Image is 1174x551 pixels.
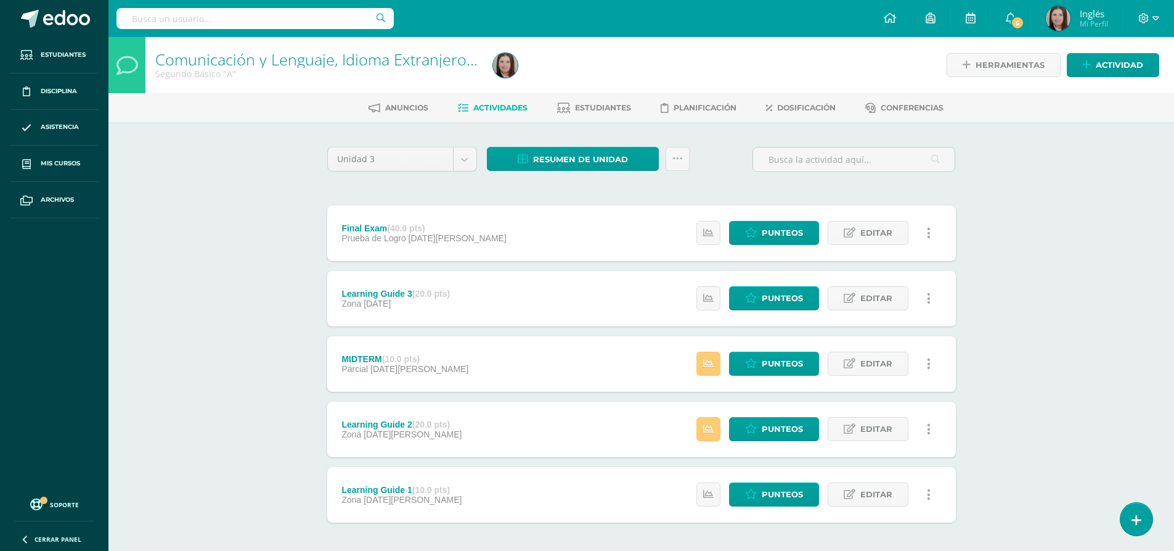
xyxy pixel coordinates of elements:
span: [DATE][PERSON_NAME] [409,233,507,243]
a: Dosificación [766,98,836,118]
a: Estudiantes [10,37,99,73]
a: Resumen de unidad [487,147,659,171]
span: Editar [860,222,892,244]
h1: Comunicación y Lenguaje, Idioma Extranjero Inglés [155,51,478,68]
a: Punteos [729,221,819,245]
span: Estudiantes [41,50,86,60]
span: Herramientas [976,54,1045,77]
span: Archivos [41,195,74,205]
strong: (20.0 pts) [412,289,450,299]
img: e03ec1ec303510e8e6f60bf4728ca3bf.png [1046,6,1070,31]
strong: (20.0 pts) [412,420,450,429]
div: Segundo Básico 'A' [155,68,478,80]
a: Punteos [729,352,819,376]
span: Editar [860,352,892,375]
img: e03ec1ec303510e8e6f60bf4728ca3bf.png [493,53,518,78]
span: Estudiantes [575,103,631,112]
div: Learning Guide 3 [341,289,450,299]
span: Anuncios [385,103,428,112]
span: Actividad [1096,54,1143,77]
a: Conferencias [865,98,944,118]
span: Dosificación [777,103,836,112]
span: Punteos [762,418,803,441]
a: Estudiantes [557,98,631,118]
span: Conferencias [881,103,944,112]
span: Editar [860,483,892,506]
span: Unidad 3 [337,147,444,171]
a: Mis cursos [10,146,99,182]
span: [DATE][PERSON_NAME] [364,429,462,439]
div: Learning Guide 2 [341,420,462,429]
a: Asistencia [10,110,99,146]
a: Anuncios [369,98,428,118]
span: Zona [341,495,361,505]
span: [DATE] [364,299,391,309]
span: Prueba de Logro [341,233,406,243]
span: [DATE][PERSON_NAME] [364,495,462,505]
span: Punteos [762,222,803,244]
span: [DATE][PERSON_NAME] [370,364,468,374]
span: Zona [341,299,361,309]
a: Actividad [1067,53,1159,77]
a: Archivos [10,182,99,218]
a: Punteos [729,417,819,441]
input: Busca un usuario... [116,8,394,29]
div: MIDTERM [341,354,468,364]
a: Herramientas [947,53,1061,77]
strong: (40.0 pts) [387,223,425,233]
span: Resumen de unidad [533,148,628,171]
a: Comunicación y Lenguaje, Idioma Extranjero Inglés [155,49,512,70]
a: Unidad 3 [328,147,476,171]
strong: (10.0 pts) [382,354,420,364]
a: Planificación [661,98,736,118]
span: Punteos [762,287,803,310]
div: Learning Guide 1 [341,485,462,495]
span: Planificación [674,103,736,112]
span: Asistencia [41,122,79,132]
span: Editar [860,287,892,310]
span: Punteos [762,352,803,375]
span: 5 [1011,16,1024,30]
span: Mi Perfil [1080,19,1108,29]
a: Punteos [729,286,819,310]
a: Soporte [15,495,94,512]
input: Busca la actividad aquí... [753,147,955,172]
strong: (10.0 pts) [412,485,450,495]
span: Mis cursos [41,159,80,168]
span: Parcial [341,364,368,374]
span: Punteos [762,483,803,506]
span: Soporte [50,500,79,509]
a: Actividades [458,98,528,118]
a: Disciplina [10,73,99,110]
span: Editar [860,418,892,441]
a: Punteos [729,483,819,507]
span: Inglés [1080,7,1108,20]
span: Disciplina [41,86,77,96]
span: Cerrar panel [35,535,81,544]
span: Zona [341,429,361,439]
div: Final Exam [341,223,506,233]
span: Actividades [473,103,528,112]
